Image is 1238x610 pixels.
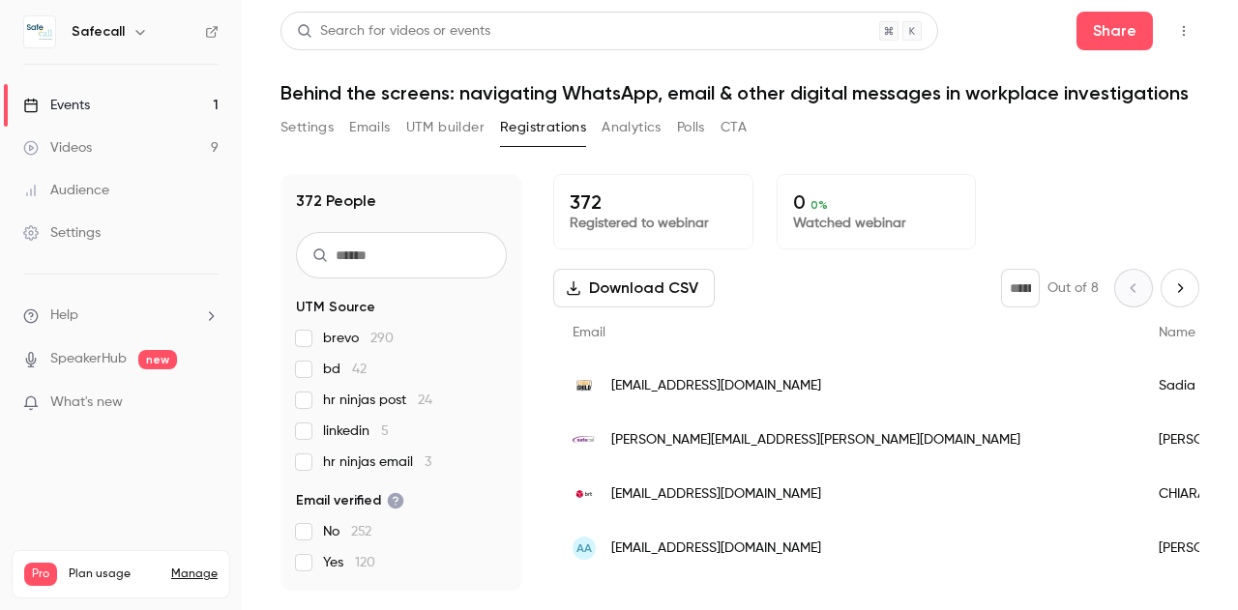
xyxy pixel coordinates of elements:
img: safecall.co.uk [573,428,596,451]
span: linkedin [323,421,389,441]
p: 0 [793,190,960,214]
span: UTM Source [296,298,375,317]
span: Help [50,305,78,326]
span: 3 [425,455,431,469]
h1: 372 People [296,189,376,213]
button: Polls [677,112,705,143]
p: Registered to webinar [570,214,737,233]
span: Yes [323,553,375,572]
p: Out of 8 [1047,278,1099,298]
span: hr ninjas email [323,452,431,472]
span: [EMAIL_ADDRESS][DOMAIN_NAME] [611,376,821,396]
span: Plan usage [69,566,160,582]
span: bd [323,360,367,379]
span: Pro [24,563,57,586]
div: Settings [23,223,101,243]
span: [EMAIL_ADDRESS][DOMAIN_NAME] [611,538,821,559]
span: 252 [351,525,371,538]
span: [EMAIL_ADDRESS][DOMAIN_NAME] [611,484,821,505]
p: Watched webinar [793,214,960,233]
button: UTM builder [406,112,485,143]
span: 0 % [811,198,828,212]
button: Next page [1161,269,1199,307]
img: street-child.org [573,374,596,397]
button: Download CSV [553,269,715,307]
span: 5 [381,424,389,438]
span: hr ninjas post [323,391,432,410]
a: Manage [171,566,218,582]
h6: Safecall [72,22,125,42]
span: 120 [355,556,375,569]
div: Events [23,96,90,115]
iframe: Noticeable Trigger [195,394,219,412]
span: Email [573,326,605,339]
span: 42 [352,363,367,376]
span: Email verified [296,491,404,510]
button: Analytics [602,112,662,143]
div: Audience [23,181,109,200]
p: 372 [570,190,737,214]
span: new [138,350,177,369]
span: No [323,522,371,541]
img: brt.it [573,482,596,506]
button: CTA [721,112,747,143]
img: Safecall [24,16,55,47]
button: Registrations [500,112,586,143]
button: Settings [280,112,334,143]
button: Emails [349,112,390,143]
div: Videos [23,138,92,158]
a: SpeakerHub [50,349,127,369]
span: brevo [323,329,394,348]
span: Name [1159,326,1195,339]
div: Search for videos or events [297,21,490,42]
h1: Behind the screens: navigating WhatsApp, email & other digital messages in workplace investigations [280,81,1199,104]
span: [PERSON_NAME][EMAIL_ADDRESS][PERSON_NAME][DOMAIN_NAME] [611,430,1020,450]
span: 24 [418,393,432,407]
button: Share [1076,12,1153,50]
li: help-dropdown-opener [23,305,219,326]
span: 290 [370,332,394,345]
span: aA [576,539,592,557]
span: What's new [50,392,123,413]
